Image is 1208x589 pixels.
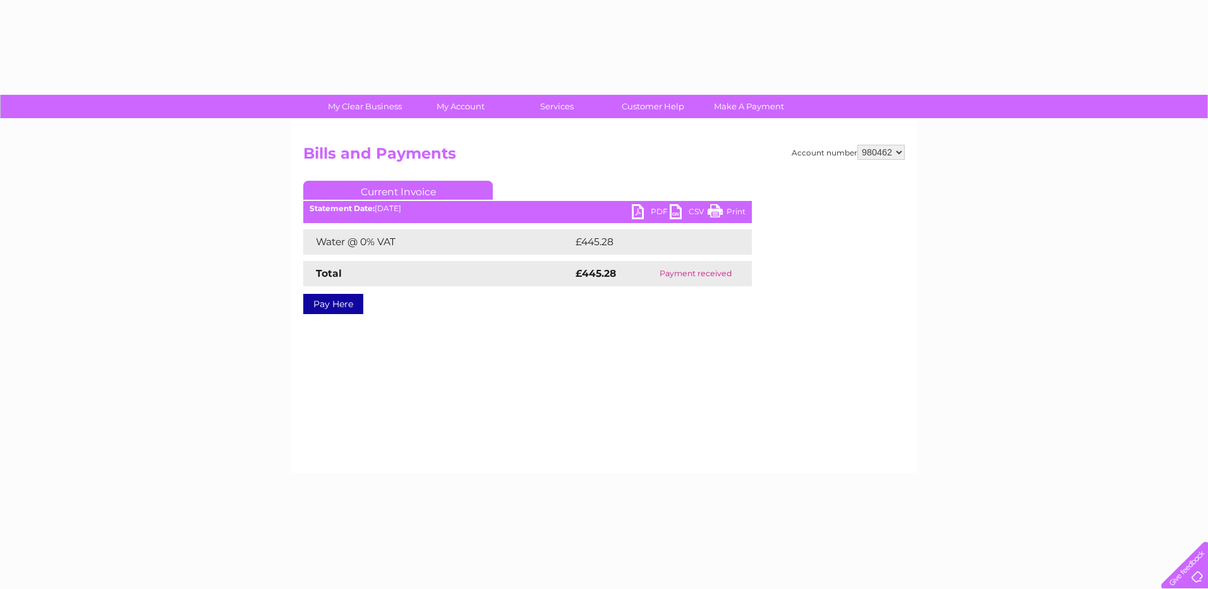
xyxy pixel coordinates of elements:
[697,95,801,118] a: Make A Payment
[708,204,746,222] a: Print
[316,267,342,279] strong: Total
[303,294,363,314] a: Pay Here
[303,145,905,169] h2: Bills and Payments
[601,95,705,118] a: Customer Help
[303,229,572,255] td: Water @ 0% VAT
[303,181,493,200] a: Current Invoice
[576,267,616,279] strong: £445.28
[303,204,752,213] div: [DATE]
[670,204,708,222] a: CSV
[572,229,730,255] td: £445.28
[310,203,375,213] b: Statement Date:
[792,145,905,160] div: Account number
[313,95,417,118] a: My Clear Business
[409,95,513,118] a: My Account
[632,204,670,222] a: PDF
[505,95,609,118] a: Services
[639,261,752,286] td: Payment received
